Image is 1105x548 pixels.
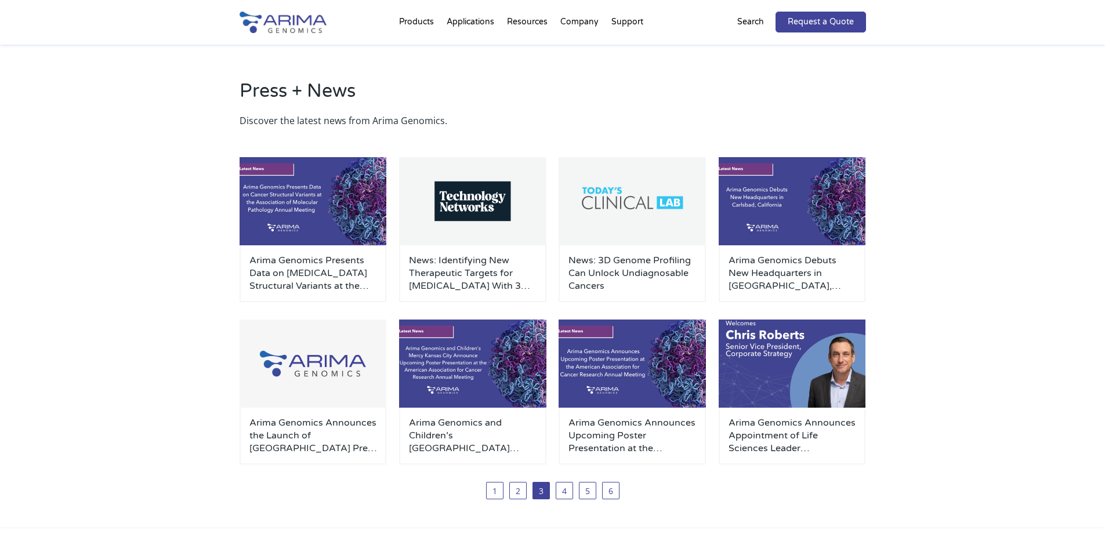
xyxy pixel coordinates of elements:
p: Discover the latest news from Arima Genomics. [240,113,866,128]
img: Technology-Networks-Logo-500x300.png [399,157,546,245]
a: Arima Genomics and Children’s [GEOGRAPHIC_DATA][US_STATE] Announce Upcoming Poster Presentation a... [409,416,537,455]
a: 1 [486,482,503,499]
a: Arima Genomics Announces the Launch of [GEOGRAPHIC_DATA] Prep Module [249,416,377,455]
a: Arima Genomics Announces Upcoming Poster Presentation at the American Association for [MEDICAL_DA... [568,416,696,455]
span: 3 [532,482,550,499]
a: 2 [509,482,527,499]
h2: Press + News [240,78,866,113]
p: Search [737,14,764,30]
img: Weve-Moved-Press-Cover-500x300.jpg [719,157,866,245]
img: Todays-Clinical-Lab_Logo-500x300.png [559,157,706,245]
a: Request a Quote [776,12,866,32]
a: 6 [602,482,619,499]
a: News: Identifying New Therapeutic Targets for [MEDICAL_DATA] With 3D Genomics [409,254,537,292]
a: Arima Genomics Debuts New Headquarters in [GEOGRAPHIC_DATA], [US_STATE] [729,254,856,292]
a: 4 [556,482,573,499]
a: Arima Genomics Presents Data on [MEDICAL_DATA] Structural Variants at the Association of Molecula... [249,254,377,292]
img: AACR-CMKS-Press-Release--500x300.jpg [399,320,546,408]
img: AACR-Scripps-Press-Release--500x300.jpg [559,320,706,408]
img: Arima-Genomics-logo [240,12,327,33]
a: 5 [579,482,596,499]
img: Group-929-500x300.jpg [240,320,387,408]
a: Arima Genomics Announces Appointment of Life Sciences Leader [PERSON_NAME] as Senior Vice Preside... [729,416,856,455]
img: AMP-Press-Cover-500x300.jpg [240,157,387,245]
a: News: 3D Genome Profiling Can Unlock Undiagnosable Cancers [568,254,696,292]
img: Chris-Roberts-Announcement-1-500x300.jpg [719,320,866,408]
